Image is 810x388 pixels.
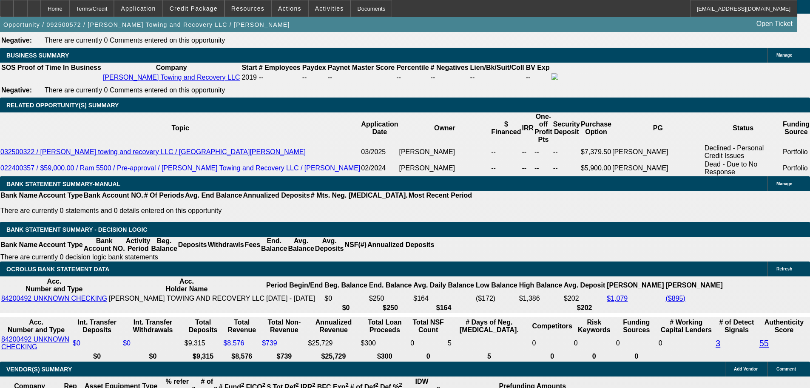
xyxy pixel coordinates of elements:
th: Total Non-Revenue [261,318,307,334]
td: -- [470,73,525,82]
th: 0 [532,352,573,361]
a: $739 [262,339,277,347]
td: $250 [369,294,412,303]
th: Acc. Number and Type [1,318,71,334]
td: $9,315 [184,335,222,351]
td: 0 [574,335,615,351]
td: [PERSON_NAME] [612,144,704,160]
span: Resources [231,5,264,12]
b: Company [156,64,187,71]
th: Bank Account NO. [83,237,125,253]
button: Credit Package [163,0,224,17]
td: 0 [410,335,446,351]
b: # Negatives [431,64,469,71]
td: Declined - Personal Credit Issues [704,144,782,160]
th: # Days of Neg. [MEDICAL_DATA]. [447,318,531,334]
a: 55 [759,339,769,348]
td: Dead - Due to No Response [704,160,782,176]
td: [PERSON_NAME] TOWING AND RECOVERY LLC [108,294,265,303]
b: Start [242,64,257,71]
th: # Of Periods [144,191,185,200]
span: Activities [315,5,344,12]
th: Sum of the Total NSF Count and Total Overdraft Fee Count from Ocrolus [410,318,446,334]
a: 84200492 UNKNOWN CHECKING [1,295,107,302]
td: -- [521,144,534,160]
a: 022400357 / $59,000.00 / Ram 5500 / Pre-approval / [PERSON_NAME] Towing and Recovery LLC / [PERSO... [0,164,360,172]
th: SOS [1,63,16,72]
span: Actions [278,5,301,12]
span: Manage [776,53,792,57]
td: -- [534,160,553,176]
th: Int. Transfer Withdrawals [122,318,183,334]
td: [DATE] - [DATE] [266,294,323,303]
th: Deposits [178,237,207,253]
span: Manage [776,181,792,186]
span: Comment [776,367,796,371]
sup: 2 [312,382,315,388]
th: Security Deposit [553,112,580,144]
td: -- [491,160,521,176]
td: [PERSON_NAME] [398,144,491,160]
td: Portfolio [782,144,810,160]
th: Avg. End Balance [185,191,243,200]
th: $9,315 [184,352,222,361]
th: Account Type [38,237,83,253]
td: $0 [324,294,367,303]
sup: 2 [296,382,298,388]
th: Competitors [532,318,573,334]
a: 84200492 UNKNOWN CHECKING [1,336,69,351]
span: Application [121,5,156,12]
th: $164 [413,304,475,312]
th: Account Type [38,191,83,200]
div: $25,729 [308,339,359,347]
th: Beg. Balance [324,277,367,293]
th: Int. Transfer Deposits [72,318,122,334]
th: $8,576 [223,352,261,361]
button: Resources [225,0,271,17]
td: $164 [413,294,475,303]
th: $25,729 [308,352,360,361]
td: 0 [616,335,657,351]
a: Open Ticket [753,17,796,31]
span: -- [259,74,264,81]
th: 0 [574,352,615,361]
a: 3 [716,339,720,348]
th: 0 [410,352,446,361]
th: Total Deposits [184,318,222,334]
td: $7,379.50 [580,144,612,160]
p: There are currently 0 statements and 0 details entered on this opportunity [0,207,472,215]
td: -- [521,160,534,176]
th: Activity Period [125,237,151,253]
th: $ Financed [491,112,521,144]
th: Funding Sources [616,318,657,334]
td: [PERSON_NAME] [612,160,704,176]
td: -- [553,160,580,176]
th: [PERSON_NAME] [665,277,723,293]
th: Total Loan Proceeds [360,318,409,334]
th: [PERSON_NAME] [606,277,664,293]
th: PG [612,112,704,144]
th: # Working Capital Lenders [658,318,714,334]
td: [PERSON_NAME] [398,160,491,176]
th: Avg. Daily Balance [413,277,475,293]
th: Beg. Balance [151,237,177,253]
div: -- [431,74,469,81]
th: Avg. Deposits [315,237,344,253]
th: $202 [563,304,605,312]
sup: 2 [241,382,244,388]
b: Percentile [396,64,429,71]
span: VENDOR(S) SUMMARY [6,366,72,373]
a: $1,079 [607,295,628,302]
sup: 2 [345,382,348,388]
a: [PERSON_NAME] Towing and Recovery LLC [103,74,240,81]
th: $0 [122,352,183,361]
b: Negative: [1,37,32,44]
button: Application [114,0,162,17]
td: Portfolio [782,160,810,176]
b: Paynet Master Score [328,64,395,71]
td: -- [526,73,550,82]
th: Bank Account NO. [83,191,144,200]
th: Authenticity Score [759,318,809,334]
a: $0 [123,339,131,347]
span: Credit Package [170,5,218,12]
